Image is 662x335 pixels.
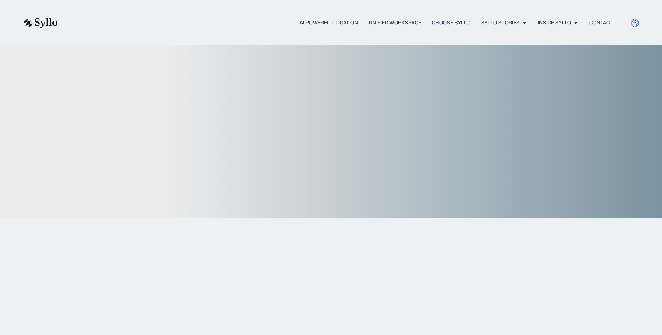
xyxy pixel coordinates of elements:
a: AI Powered Litigation [300,19,358,27]
div: Menu Toggle [75,19,613,27]
img: syllo [23,18,58,28]
a: Choose Syllo [432,19,470,27]
a: Unified Workspace [369,19,421,27]
a: Contact [589,19,613,27]
a: Syllo Stories [481,19,520,27]
nav: Menu [75,19,613,27]
a: Inside Syllo [538,19,571,27]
